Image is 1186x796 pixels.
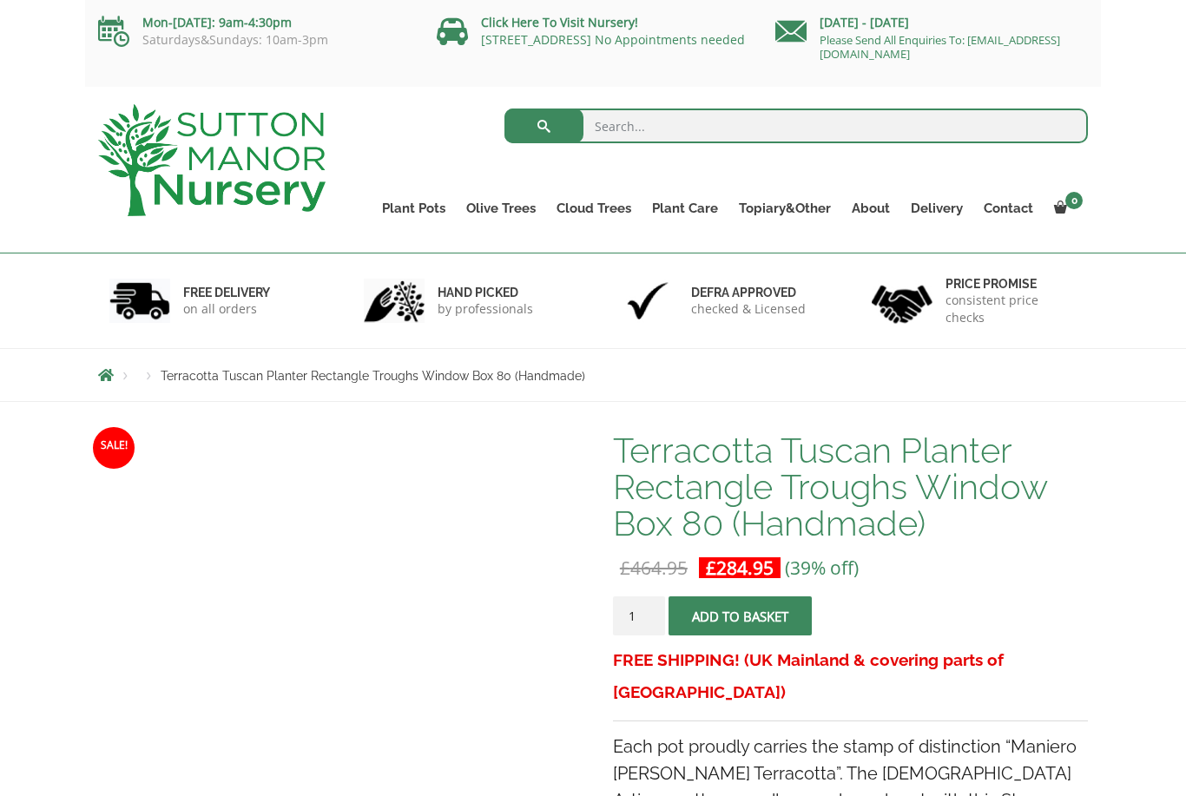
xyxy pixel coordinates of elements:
[1065,192,1083,209] span: 0
[613,596,665,635] input: Product quantity
[504,109,1089,143] input: Search...
[775,12,1088,33] p: [DATE] - [DATE]
[613,432,1088,542] h1: Terracotta Tuscan Planter Rectangle Troughs Window Box 80 (Handmade)
[372,196,456,220] a: Plant Pots
[617,279,678,323] img: 3.jpg
[946,276,1077,292] h6: Price promise
[706,556,774,580] bdi: 284.95
[841,196,900,220] a: About
[481,31,745,48] a: [STREET_ADDRESS] No Appointments needed
[691,285,806,300] h6: Defra approved
[820,32,1060,62] a: Please Send All Enquiries To: [EMAIL_ADDRESS][DOMAIN_NAME]
[728,196,841,220] a: Topiary&Other
[183,285,270,300] h6: FREE DELIVERY
[98,104,326,216] img: logo
[669,596,812,635] button: Add to basket
[546,196,642,220] a: Cloud Trees
[642,196,728,220] a: Plant Care
[438,285,533,300] h6: hand picked
[98,33,411,47] p: Saturdays&Sundays: 10am-3pm
[946,292,1077,326] p: consistent price checks
[98,368,1088,382] nav: Breadcrumbs
[613,644,1088,708] h3: FREE SHIPPING! (UK Mainland & covering parts of [GEOGRAPHIC_DATA])
[109,279,170,323] img: 1.jpg
[93,427,135,469] span: Sale!
[973,196,1044,220] a: Contact
[183,300,270,318] p: on all orders
[620,556,688,580] bdi: 464.95
[691,300,806,318] p: checked & Licensed
[481,14,638,30] a: Click Here To Visit Nursery!
[785,556,859,580] span: (39% off)
[161,369,585,383] span: Terracotta Tuscan Planter Rectangle Troughs Window Box 80 (Handmade)
[98,12,411,33] p: Mon-[DATE]: 9am-4:30pm
[456,196,546,220] a: Olive Trees
[1044,196,1088,220] a: 0
[364,279,425,323] img: 2.jpg
[900,196,973,220] a: Delivery
[620,556,630,580] span: £
[872,274,932,327] img: 4.jpg
[706,556,716,580] span: £
[438,300,533,318] p: by professionals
